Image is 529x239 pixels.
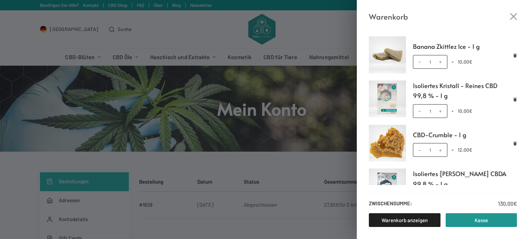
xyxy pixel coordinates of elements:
span: × [452,108,454,114]
a: Isoliertes Kristall - Reines CBD 99,8 % - 1 g [413,80,517,101]
input: Produktmenge [413,55,447,69]
a: Warenkorb anzeigen [369,213,440,227]
bdi: 10,00 [458,59,472,65]
span: € [514,200,517,207]
strong: Zwischensumme: [369,199,412,208]
span: × [452,59,454,65]
input: Produktmenge [413,143,447,157]
bdi: 10,00 [458,108,472,114]
span: € [469,59,472,65]
a: Remove CBD-Crumble - 1 g from cart [513,141,517,145]
input: Produktmenge [413,104,447,118]
bdi: 12,00 [458,147,472,153]
a: CBD-Crumble - 1 g [413,130,517,140]
a: Kasse [446,213,517,227]
bdi: 130,00 [498,200,517,207]
a: Remove Isoliertes Kristall - Reines CBD 99,8 % - 1 g from cart [513,97,517,101]
span: € [469,147,472,153]
a: Isoliertes [PERSON_NAME] CBDA 99,8 % - 1 g [413,169,517,189]
span: × [452,147,454,153]
span: € [469,108,472,114]
a: Remove Banana Zkittlez Ice - 1 g from cart [513,53,517,57]
a: Banana Zkittlez Ice - 1 g [413,41,517,52]
span: Warenkorb [369,10,408,23]
button: Close cart drawer [510,13,517,20]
